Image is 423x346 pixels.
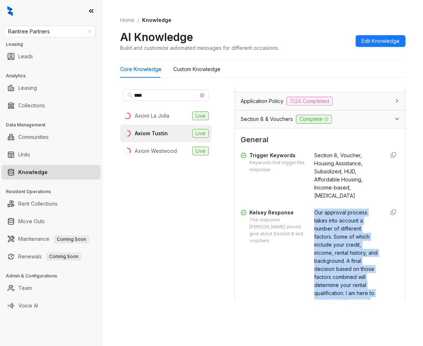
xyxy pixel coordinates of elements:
[235,110,405,128] div: Section 8 & VouchersComplete
[135,129,168,137] div: Axiom Tustin
[1,98,101,113] li: Collections
[18,298,38,313] a: Voice AI
[192,111,209,120] span: Live
[8,26,91,37] span: Raintree Partners
[249,209,305,217] div: Kelsey Response
[192,129,209,138] span: Live
[173,65,220,73] div: Custom Knowledge
[296,115,332,124] span: Complete
[241,134,399,146] span: General
[18,130,49,144] a: Communities
[356,35,405,47] button: Edit Knowledge
[54,235,89,243] span: Coming Soon
[200,93,204,97] span: close-circle
[127,93,133,98] span: search
[249,217,305,244] div: The response [PERSON_NAME] should give about Section 8 and vouchers
[395,117,399,121] span: expanded
[7,6,13,16] img: logo
[1,49,101,64] li: Leads
[135,112,169,120] div: Axiom La Jolla
[1,298,101,313] li: Voice AI
[1,81,101,95] li: Leasing
[18,165,48,180] a: Knowledge
[18,214,45,229] a: Move Outs
[46,253,81,261] span: Coming Soon
[6,188,102,195] h3: Resident Operations
[1,281,101,295] li: Team
[18,249,81,264] a: RenewalsComing Soon
[120,65,162,73] div: Core Knowledge
[395,99,399,103] span: collapsed
[18,281,32,295] a: Team
[18,49,33,64] a: Leads
[6,41,102,48] h3: Leasing
[120,44,279,52] div: Build and customize automated messages for different occasions.
[1,165,101,180] li: Knowledge
[18,196,57,211] a: Rent Collections
[1,147,101,162] li: Units
[1,232,101,246] li: Maintenance
[314,152,363,199] span: Section 8, Voucher, Housing Assistance, Subsidized, HUD, Affordable Housing, Income-based, [MEDIC...
[135,147,177,155] div: Axiom Westwood
[137,16,139,24] li: /
[18,147,30,162] a: Units
[361,37,400,45] span: Edit Knowledge
[142,17,171,23] span: Knowledge
[241,97,283,105] span: Application Policy
[249,151,305,159] div: Trigger Keywords
[1,249,101,264] li: Renewals
[249,159,305,173] div: Keywords that trigger this response
[6,73,102,79] h3: Analytics
[192,147,209,155] span: Live
[241,115,293,123] span: Section 8 & Vouchers
[235,92,405,110] div: Application Policy7/24 Completed
[18,98,45,113] a: Collections
[286,97,333,106] span: 7/24 Completed
[1,196,101,211] li: Rent Collections
[120,30,193,44] h2: AI Knowledge
[6,273,102,279] h3: Admin & Configurations
[18,81,37,95] a: Leasing
[1,130,101,144] li: Communities
[6,122,102,128] h3: Data Management
[1,214,101,229] li: Move Outs
[119,16,136,24] a: Home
